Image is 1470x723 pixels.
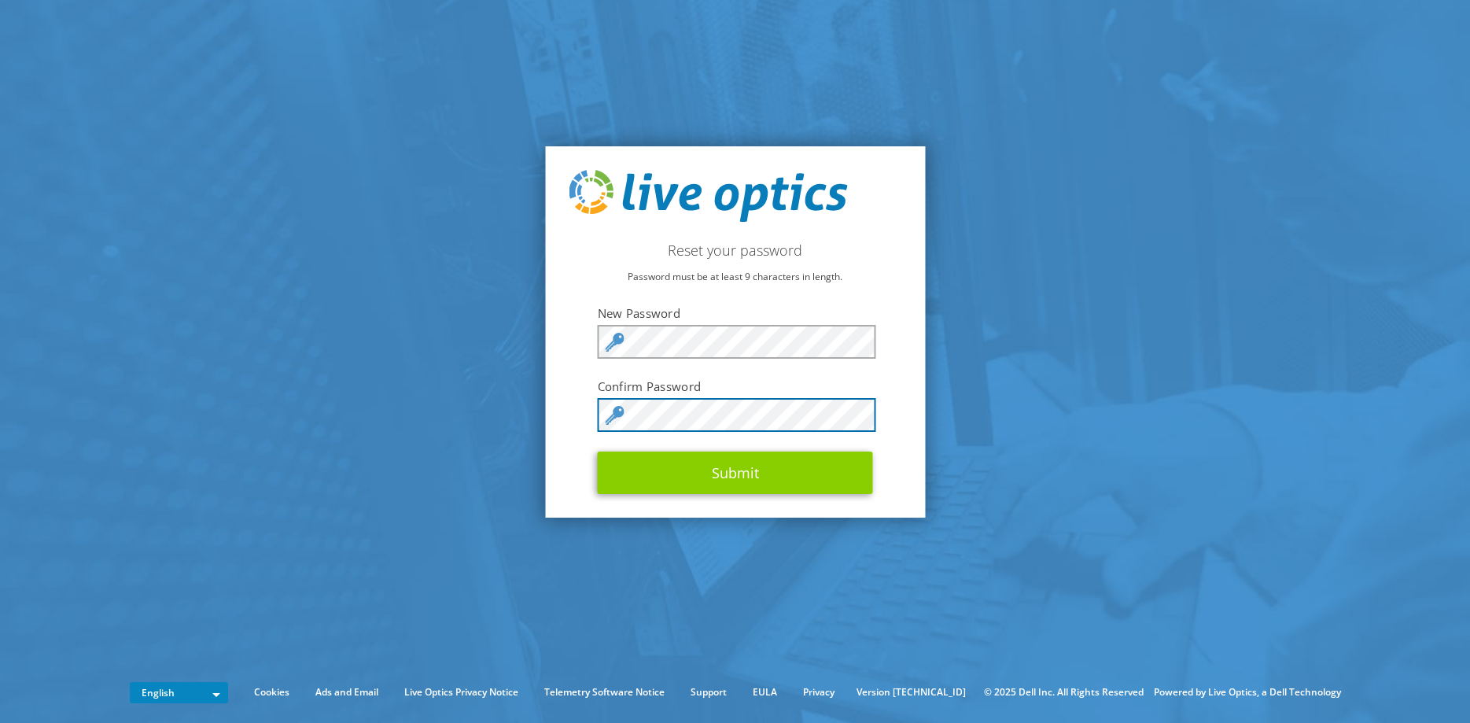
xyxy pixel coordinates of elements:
[598,378,873,394] label: Confirm Password
[976,684,1151,701] li: © 2025 Dell Inc. All Rights Reserved
[304,684,390,701] a: Ads and Email
[679,684,739,701] a: Support
[1154,684,1341,701] li: Powered by Live Optics, a Dell Technology
[849,684,974,701] li: Version [TECHNICAL_ID]
[392,684,530,701] a: Live Optics Privacy Notice
[569,170,847,222] img: live_optics_svg.svg
[532,684,676,701] a: Telemetry Software Notice
[569,268,901,286] p: Password must be at least 9 characters in length.
[569,242,901,259] h2: Reset your password
[242,684,301,701] a: Cookies
[741,684,789,701] a: EULA
[598,452,873,494] button: Submit
[598,305,873,321] label: New Password
[791,684,846,701] a: Privacy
